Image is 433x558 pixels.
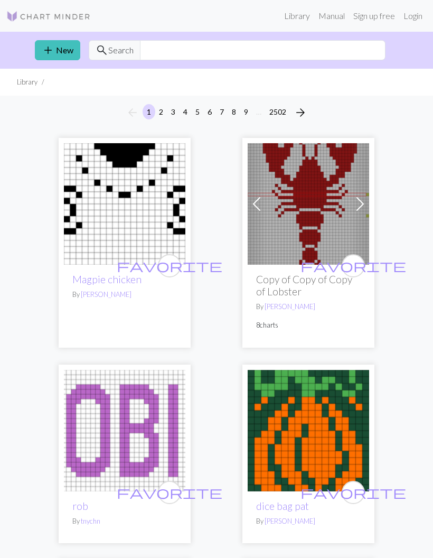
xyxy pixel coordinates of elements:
[117,484,222,500] span: favorite
[42,43,54,58] span: add
[300,482,406,503] i: favourite
[290,104,311,121] button: Next
[143,104,155,119] button: 1
[314,5,349,26] a: Manual
[203,104,216,119] button: 6
[96,43,108,58] span: search
[265,517,315,525] a: [PERSON_NAME]
[240,104,252,119] button: 9
[167,104,180,119] button: 3
[64,198,185,208] a: Magpie chicken
[228,104,240,119] button: 8
[72,290,177,300] p: By
[81,290,131,299] a: [PERSON_NAME]
[179,104,192,119] button: 4
[248,143,369,265] img: Lobster
[342,254,365,277] button: favourite
[215,104,228,119] button: 7
[265,104,290,119] button: 2502
[399,5,427,26] a: Login
[265,302,315,311] a: [PERSON_NAME]
[300,257,406,274] span: favorite
[256,320,361,330] p: 8 charts
[158,481,181,504] button: favourite
[108,44,134,57] span: Search
[158,254,181,277] button: favourite
[117,257,222,274] span: favorite
[117,482,222,503] i: favourite
[248,424,369,434] a: Dice Bag -Pumpkin
[64,370,185,491] img: rob
[294,105,307,120] span: arrow_forward
[72,500,88,512] a: rob
[256,516,361,526] p: By
[256,302,361,312] p: By
[256,500,309,512] a: dice bag pat
[64,424,185,434] a: rob
[300,484,406,500] span: favorite
[72,516,177,526] p: By
[280,5,314,26] a: Library
[342,481,365,504] button: favourite
[6,10,91,23] img: Logo
[155,104,167,119] button: 2
[349,5,399,26] a: Sign up free
[256,273,361,297] h2: Copy of Copy of Copy of Lobster
[300,255,406,276] i: favourite
[248,198,369,208] a: Lobster
[294,106,307,119] i: Next
[81,517,100,525] a: tnychn
[17,77,37,87] li: Library
[64,143,185,265] img: Magpie chicken
[117,255,222,276] i: favourite
[248,370,369,491] img: Dice Bag -Pumpkin
[35,40,80,60] a: New
[72,273,142,285] a: Magpie chicken
[122,104,311,121] nav: Page navigation
[191,104,204,119] button: 5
